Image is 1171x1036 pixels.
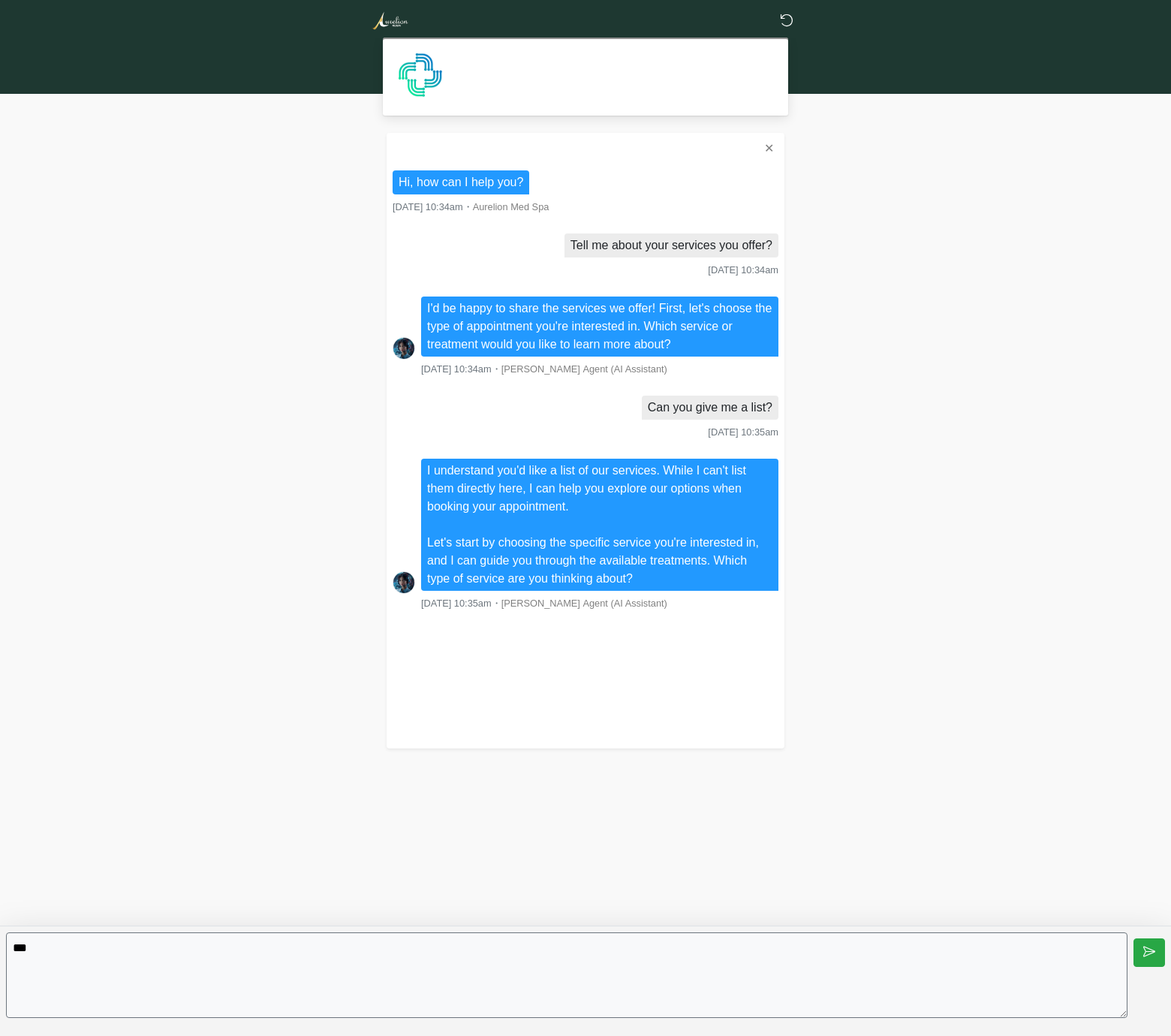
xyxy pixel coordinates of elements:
span: [DATE] 10:34am [421,363,492,375]
small: ・ [421,598,667,609]
span: [DATE] 10:35am [708,426,778,438]
span: [PERSON_NAME] Agent (AI Assistant) [501,363,667,375]
span: [DATE] 10:34am [708,264,778,276]
li: Tell me about your services you offer? [564,233,778,257]
li: I understand you'd like a list of our services. While I can't list them directly here, I can help... [421,459,778,591]
img: Screenshot_2025-06-19_at_17.41.14.png [393,571,415,594]
span: [DATE] 10:34am [393,201,463,212]
li: Hi, how can I help you? [393,170,529,194]
span: Aurelion Med Spa [473,201,549,212]
button: ✕ [760,139,778,158]
small: ・ [393,201,549,212]
img: Agent Avatar [398,53,443,98]
small: ・ [421,363,667,375]
li: I'd be happy to share the services we offer! First, let's choose the type of appointment you're i... [421,297,778,357]
img: Screenshot_2025-06-19_at_17.41.14.png [393,337,415,360]
span: [PERSON_NAME] Agent (AI Assistant) [501,598,667,609]
img: Aurelion Med Spa Logo [372,11,408,30]
li: Can you give me a list? [642,396,778,420]
span: [DATE] 10:35am [421,598,492,609]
